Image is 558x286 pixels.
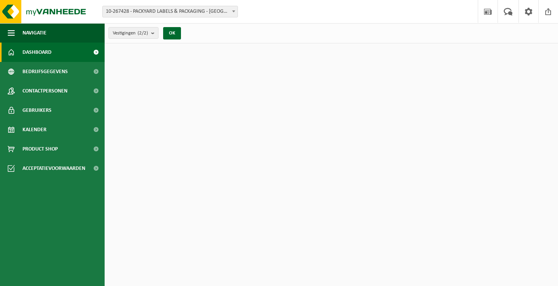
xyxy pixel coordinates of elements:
span: Bedrijfsgegevens [22,62,68,81]
span: Navigatie [22,23,46,43]
span: Product Shop [22,139,58,159]
span: Dashboard [22,43,52,62]
button: OK [163,27,181,39]
span: Contactpersonen [22,81,67,101]
span: Kalender [22,120,46,139]
button: Vestigingen(2/2) [108,27,158,39]
span: Vestigingen [113,27,148,39]
span: Gebruikers [22,101,52,120]
span: 10-267428 - PACKYARD LABELS & PACKAGING - NAZARETH [102,6,238,17]
count: (2/2) [138,31,148,36]
span: 10-267428 - PACKYARD LABELS & PACKAGING - NAZARETH [103,6,238,17]
span: Acceptatievoorwaarden [22,159,85,178]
